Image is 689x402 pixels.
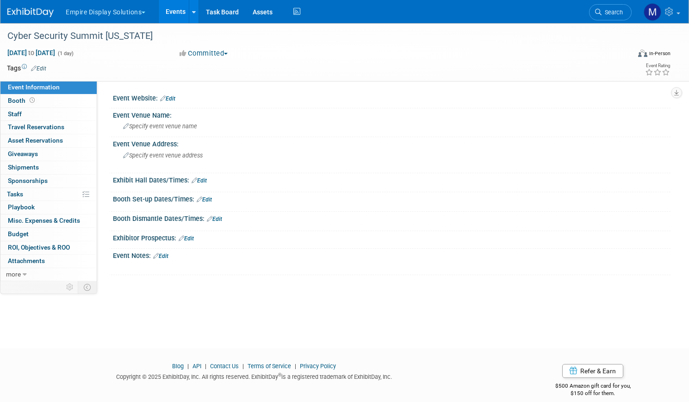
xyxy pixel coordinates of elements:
[113,91,670,103] div: Event Website:
[0,175,97,188] a: Sponsorships
[8,203,35,211] span: Playbook
[160,95,175,102] a: Edit
[7,8,54,17] img: ExhibitDay
[179,235,194,242] a: Edit
[153,253,168,259] a: Edit
[8,123,64,131] span: Travel Reservations
[0,241,97,254] a: ROI, Objectives & ROO
[172,363,184,370] a: Blog
[8,110,22,118] span: Staff
[0,201,97,214] a: Playbook
[123,123,197,130] span: Specify event venue name
[7,371,501,381] div: Copyright © 2025 ExhibitDay, Inc. All rights reserved. ExhibitDay is a registered trademark of Ex...
[278,372,281,377] sup: ®
[113,249,670,261] div: Event Notes:
[197,196,212,203] a: Edit
[6,270,21,278] span: more
[8,137,63,144] span: Asset Reservations
[57,50,74,57] span: (1 day)
[292,363,298,370] span: |
[78,281,97,293] td: Toggle Event Tabs
[8,163,39,171] span: Shipments
[0,255,97,268] a: Attachments
[31,65,46,72] a: Edit
[571,48,670,62] div: Event Format
[7,63,46,73] td: Tags
[28,97,37,104] span: Booth not reserved yet
[589,4,632,20] a: Search
[192,363,201,370] a: API
[248,363,291,370] a: Terms of Service
[185,363,191,370] span: |
[515,376,670,397] div: $500 Amazon gift card for you,
[240,363,246,370] span: |
[515,389,670,397] div: $150 off for them.
[113,212,670,224] div: Booth Dismantle Dates/Times:
[8,97,37,104] span: Booth
[27,49,36,57] span: to
[8,257,45,264] span: Attachments
[113,192,670,204] div: Booth Set-up Dates/Times:
[8,177,48,184] span: Sponsorships
[0,134,97,147] a: Asset Reservations
[113,108,670,120] div: Event Venue Name:
[645,63,670,68] div: Event Rating
[4,28,614,44] div: Cyber Security Summit [US_STATE]
[649,50,670,57] div: In-Person
[62,281,78,293] td: Personalize Event Tab Strip
[0,81,97,94] a: Event Information
[203,363,209,370] span: |
[210,363,239,370] a: Contact Us
[0,214,97,227] a: Misc. Expenses & Credits
[113,173,670,185] div: Exhibit Hall Dates/Times:
[113,137,670,149] div: Event Venue Address:
[0,228,97,241] a: Budget
[0,148,97,161] a: Giveaways
[602,9,623,16] span: Search
[7,190,23,198] span: Tasks
[7,49,56,57] span: [DATE] [DATE]
[8,244,70,251] span: ROI, Objectives & ROO
[192,177,207,184] a: Edit
[638,50,647,57] img: Format-Inperson.png
[113,231,670,243] div: Exhibitor Prospectus:
[0,188,97,201] a: Tasks
[0,268,97,281] a: more
[207,216,222,222] a: Edit
[300,363,336,370] a: Privacy Policy
[8,83,60,91] span: Event Information
[0,161,97,174] a: Shipments
[8,150,38,157] span: Giveaways
[0,121,97,134] a: Travel Reservations
[123,152,203,159] span: Specify event venue address
[562,364,623,378] a: Refer & Earn
[8,230,29,238] span: Budget
[0,108,97,121] a: Staff
[176,49,231,58] button: Committed
[644,3,661,21] img: Matt h
[8,217,80,224] span: Misc. Expenses & Credits
[0,94,97,107] a: Booth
